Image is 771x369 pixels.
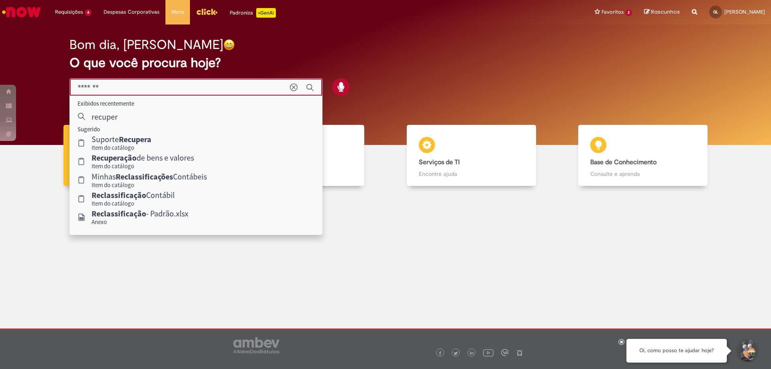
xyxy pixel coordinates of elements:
span: 4 [85,9,92,16]
p: Consulte e aprenda [590,170,696,178]
img: logo_footer_twitter.png [454,351,458,355]
img: click_logo_yellow_360x200.png [196,6,218,18]
a: Tirar dúvidas Tirar dúvidas com Lupi Assist e Gen Ai [42,125,214,186]
h2: O que você procura hoje? [69,56,702,70]
img: logo_footer_naosei.png [516,349,523,356]
a: Serviços de TI Encontre ajuda [385,125,557,186]
span: 2 [625,9,632,16]
span: Despesas Corporativas [104,8,159,16]
img: logo_footer_youtube.png [483,347,494,358]
p: Encontre ajuda [419,170,524,178]
img: logo_footer_workplace.png [501,349,508,356]
b: Serviços de TI [419,158,460,166]
img: logo_footer_ambev_rotulo_gray.png [233,337,279,353]
div: Oi, como posso te ajudar hoje? [626,339,727,363]
span: GL [713,9,718,14]
span: Favoritos [602,8,624,16]
span: [PERSON_NAME] [724,8,765,15]
button: Iniciar Conversa de Suporte [735,339,759,363]
span: Rascunhos [651,8,680,16]
p: +GenAi [256,8,276,18]
img: logo_footer_linkedin.png [470,351,474,356]
div: Padroniza [230,8,276,18]
h2: Bom dia, [PERSON_NAME] [69,38,223,52]
img: ServiceNow [1,4,42,20]
b: Base de Conhecimento [590,158,657,166]
a: Base de Conhecimento Consulte e aprenda [557,125,729,186]
a: Rascunhos [644,8,680,16]
span: Requisições [55,8,83,16]
span: More [171,8,184,16]
img: logo_footer_facebook.png [438,351,442,355]
img: happy-face.png [223,39,235,51]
